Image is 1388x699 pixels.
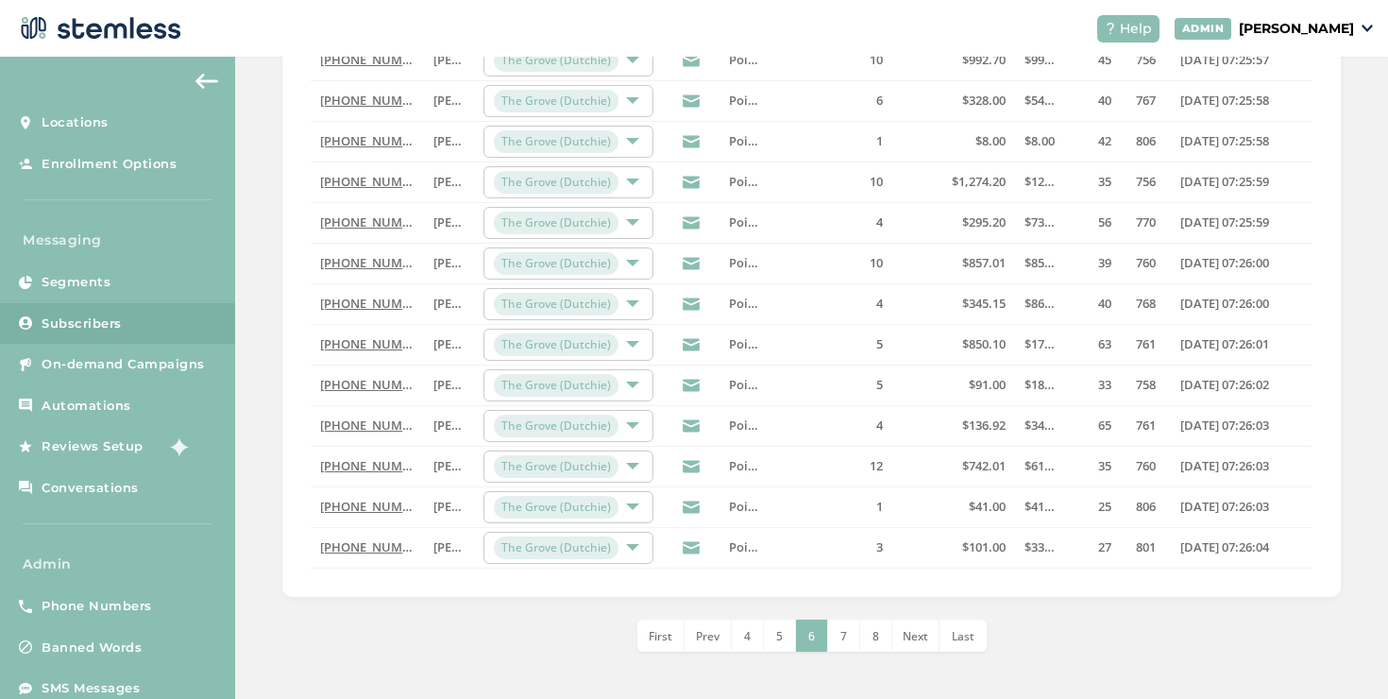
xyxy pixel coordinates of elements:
span: Conversations [42,479,139,498]
span: 806 [1136,498,1156,515]
label: 2025-08-27 07:26:02 [1180,377,1303,393]
span: 4 [876,213,883,230]
span: Help [1120,19,1152,39]
label: (619) 669-8080 [320,174,415,190]
label: 40 [1074,93,1111,109]
label: 2025-08-27 07:26:01 [1180,336,1303,352]
span: [DATE] 07:26:03 [1180,498,1269,515]
span: $41.00 [1024,498,1061,515]
label: Point of Sale [729,499,760,515]
label: (619) 540-2595 [320,214,415,230]
span: Point of Sale [729,254,803,271]
span: The Grove (Dutchie) [494,212,618,234]
label: (619) 857-9361 [320,52,415,68]
span: Reviews Setup [42,437,144,456]
span: Phone Numbers [42,597,152,616]
span: [DATE] 07:25:59 [1180,213,1269,230]
label: 2025-08-27 07:25:58 [1180,133,1303,149]
label: 767 [1130,93,1161,109]
label: $73.80 [1024,214,1056,230]
label: 756 [1130,52,1161,68]
span: 12 [870,457,883,474]
img: glitter-stars-b7820f95.gif [158,428,195,466]
label: Point of Sale [729,52,760,68]
span: 7 [840,628,847,644]
span: The Grove (Dutchie) [494,333,618,356]
span: $127.42 [1024,173,1068,190]
label: 2025-08-27 07:26:00 [1180,255,1303,271]
span: On-demand Campaigns [42,355,205,374]
span: Point of Sale [729,213,803,230]
label: (817) 822-8305 [320,539,415,555]
label: Nadia Gallardo [433,296,465,312]
span: [DATE] 07:25:59 [1180,173,1269,190]
span: 761 [1136,335,1156,352]
span: [DATE] 07:25:58 [1180,92,1269,109]
span: [PERSON_NAME]* [PERSON_NAME] [433,376,635,393]
label: $101.00 [902,539,1006,555]
a: [PHONE_NUMBER] [320,376,429,393]
span: The Grove (Dutchie) [494,252,618,275]
label: $742.01 [902,458,1006,474]
label: (619) 792-9984 [320,133,415,149]
label: $328.00 [902,93,1006,109]
label: 65 [1074,418,1111,434]
span: $8.00 [975,132,1006,149]
label: Point of Sale [729,539,760,555]
span: Automations [42,397,131,416]
span: 4 [744,628,751,644]
label: AMANDA CURFEW [433,133,465,149]
span: 758 [1136,376,1156,393]
span: [PERSON_NAME] [433,498,530,515]
label: 2025-08-27 07:26:00 [1180,296,1303,312]
span: SMS Messages [42,679,140,698]
label: (619) 564-2493 [320,255,415,271]
label: $8.00 [1024,133,1056,149]
label: $18.20 [1024,377,1056,393]
label: 2025-08-27 07:26:03 [1180,418,1303,434]
span: Point of Sale [729,457,803,474]
span: [PERSON_NAME] [433,132,530,149]
span: 5 [876,335,883,352]
label: $86.29 [1024,296,1056,312]
label: 1 [779,499,883,515]
span: 6 [876,92,883,109]
span: Enrollment Options [42,155,177,174]
label: $99.27 [1024,52,1056,68]
label: Point of Sale [729,296,760,312]
span: [PERSON_NAME] [433,51,530,68]
label: $992.70 [902,52,1006,68]
span: [PERSON_NAME] [433,335,530,352]
label: 770 [1130,214,1161,230]
span: 4 [876,295,883,312]
label: Point of Sale [729,418,760,434]
label: 4 [779,214,883,230]
label: PETER SCIARRINO [433,52,465,68]
span: 33 [1098,376,1111,393]
label: 760 [1130,458,1161,474]
label: $61.83 [1024,458,1056,474]
label: Point of Sale [729,377,760,393]
span: $850.10 [962,335,1006,352]
label: SHANE VICKER [433,174,465,190]
a: [PHONE_NUMBER] [320,92,429,109]
span: Next [903,628,928,644]
img: logo-dark-0685b13c.svg [15,9,181,47]
label: GAIL FUGATE [433,336,465,352]
span: $41.00 [969,498,1006,515]
span: Last [952,628,974,644]
span: The Grove (Dutchie) [494,49,618,72]
label: Point of Sale [729,336,760,352]
span: Banned Words [42,639,142,657]
span: [DATE] 07:26:01 [1180,335,1269,352]
span: 760 [1136,457,1156,474]
span: 770 [1136,213,1156,230]
label: 56 [1074,214,1111,230]
label: 2025-08-27 07:26:04 [1180,539,1303,555]
span: The Grove (Dutchie) [494,537,618,559]
span: 40 [1098,295,1111,312]
span: [DATE] 07:26:00 [1180,254,1269,271]
label: $295.20 [902,214,1006,230]
span: Point of Sale [729,417,803,434]
span: 3 [876,538,883,555]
